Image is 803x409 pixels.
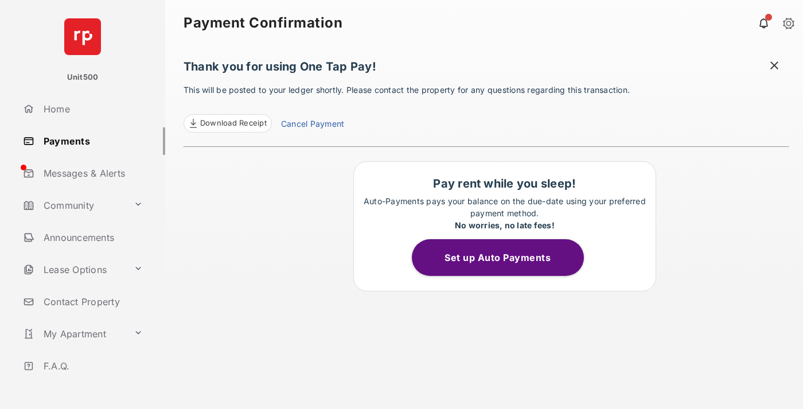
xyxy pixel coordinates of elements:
p: Auto-Payments pays your balance on the due-date using your preferred payment method. [360,195,650,231]
img: svg+xml;base64,PHN2ZyB4bWxucz0iaHR0cDovL3d3dy53My5vcmcvMjAwMC9zdmciIHdpZHRoPSI2NCIgaGVpZ2h0PSI2NC... [64,18,101,55]
a: Announcements [18,224,165,251]
h1: Pay rent while you sleep! [360,177,650,190]
a: Community [18,192,129,219]
a: Set up Auto Payments [412,252,598,263]
span: Download Receipt [200,118,267,129]
a: My Apartment [18,320,129,348]
h1: Thank you for using One Tap Pay! [184,60,789,79]
button: Set up Auto Payments [412,239,584,276]
a: Payments [18,127,165,155]
p: Unit500 [67,72,99,83]
a: Cancel Payment [281,118,344,133]
a: F.A.Q. [18,352,165,380]
a: Contact Property [18,288,165,315]
a: Messages & Alerts [18,159,165,187]
a: Lease Options [18,256,129,283]
strong: Payment Confirmation [184,16,342,30]
div: No worries, no late fees! [360,219,650,231]
a: Download Receipt [184,114,272,133]
a: Home [18,95,165,123]
p: This will be posted to your ledger shortly. Please contact the property for any questions regardi... [184,84,789,133]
